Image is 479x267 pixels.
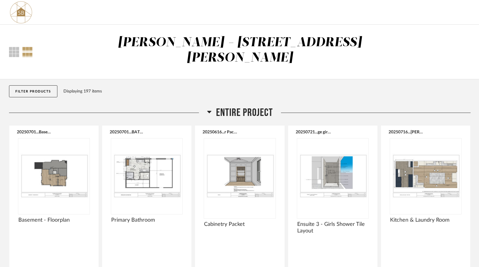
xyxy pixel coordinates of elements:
[203,129,238,134] button: 20250616...r Packet.pdf
[297,138,368,214] div: 0
[111,217,182,223] span: Primary Bathroom
[9,0,33,24] img: 02324877-c6fa-4261-b847-82fa1115e5a4.png
[204,138,275,214] img: undefined
[17,129,53,134] button: 20250701...Basement.pdf
[297,138,368,214] img: undefined
[216,106,273,119] span: Entire Project
[111,138,182,214] img: undefined
[9,85,57,97] button: Filter Products
[390,217,461,223] span: Kitchen & Laundry Room
[118,36,362,64] div: [PERSON_NAME] - [STREET_ADDRESS][PERSON_NAME]
[204,221,275,228] span: Cabinetry Packet
[110,129,145,134] button: 20250701...BATHROOM.pdf
[18,138,90,214] img: undefined
[297,221,368,234] span: Ensuite 3 - Girls Shower Tile Layout
[63,88,468,95] div: Displaying 197 items
[389,129,424,134] button: 20250716...[PERSON_NAME].pdf
[296,129,331,134] button: 20250721...ge girls.pdf
[390,138,461,214] img: undefined
[18,217,90,223] span: Basement - Floorplan
[204,138,275,214] div: 0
